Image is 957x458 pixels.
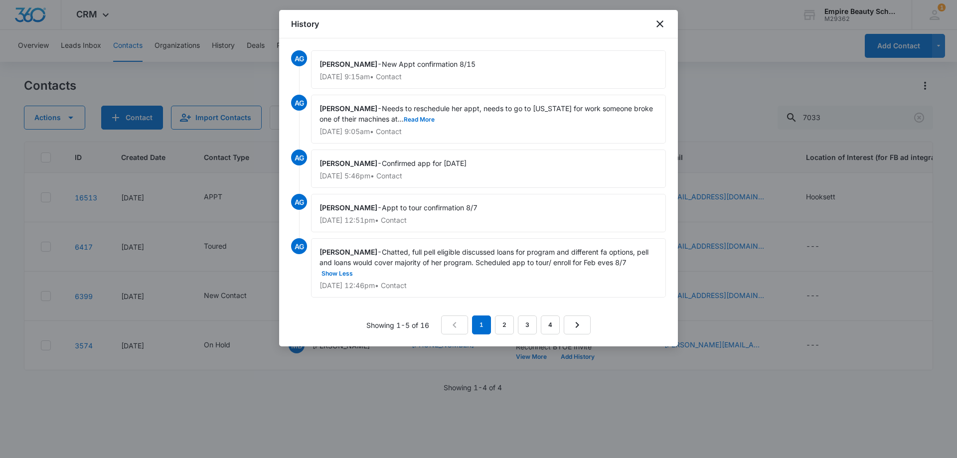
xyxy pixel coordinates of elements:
[495,315,514,334] a: Page 2
[319,203,377,212] span: [PERSON_NAME]
[541,315,560,334] a: Page 4
[319,172,657,179] p: [DATE] 5:46pm • Contact
[311,194,666,232] div: -
[564,315,591,334] a: Next Page
[319,104,655,123] span: Needs to reschedule her appt, needs to go to [US_STATE] for work someone broke one of their machi...
[311,50,666,89] div: -
[291,18,319,30] h1: History
[319,60,377,68] span: [PERSON_NAME]
[319,217,657,224] p: [DATE] 12:51pm • Contact
[291,150,307,165] span: AG
[311,150,666,188] div: -
[319,128,657,135] p: [DATE] 9:05am • Contact
[382,203,478,212] span: Appt to tour confirmation 8/7
[654,18,666,30] button: close
[291,95,307,111] span: AG
[291,238,307,254] span: AG
[319,104,377,113] span: [PERSON_NAME]
[319,248,377,256] span: [PERSON_NAME]
[311,238,666,298] div: -
[319,73,657,80] p: [DATE] 9:15am • Contact
[291,50,307,66] span: AG
[319,248,650,277] span: Chatted, full pell eligible discussed loans for program and different fa options, pell and loans ...
[319,282,657,289] p: [DATE] 12:46pm • Contact
[472,315,491,334] em: 1
[404,117,435,123] button: Read More
[518,315,537,334] a: Page 3
[319,159,377,167] span: [PERSON_NAME]
[382,159,467,167] span: Confirmed app for [DATE]
[311,95,666,144] div: -
[319,271,355,277] button: Show Less
[291,194,307,210] span: AG
[366,320,429,330] p: Showing 1-5 of 16
[441,315,591,334] nav: Pagination
[382,60,476,68] span: New Appt confirmation 8/15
